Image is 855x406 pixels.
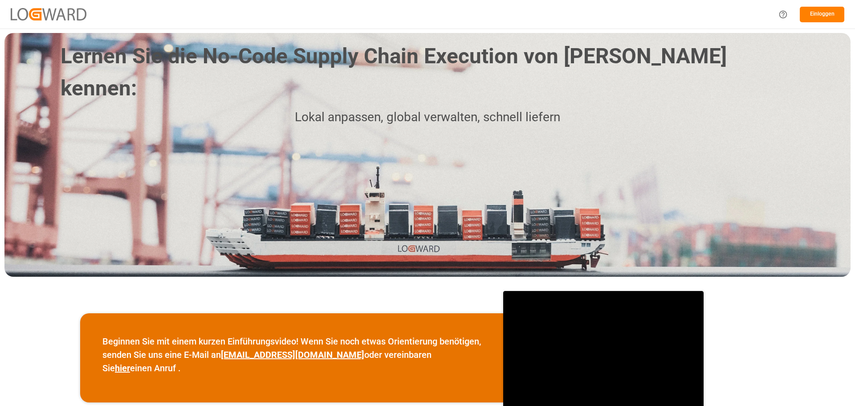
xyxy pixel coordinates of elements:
[115,363,130,373] a: hier
[130,363,181,373] font: einen Anruf .
[102,336,483,360] font: Beginnen Sie mit einem kurzen Einführungsvideo! Wenn Sie noch etwas Orientierung benötigen, sende...
[295,110,560,124] font: Lokal anpassen, global verwalten, schnell liefern
[810,11,835,17] font: Einloggen
[11,8,86,20] img: Logward_new_orange.png
[61,44,732,100] font: Lernen Sie die No-Code Supply Chain Execution von [PERSON_NAME] kennen:
[773,4,793,25] button: Hilfecenter
[102,349,434,373] font: oder vereinbaren Sie
[221,349,364,360] a: [EMAIL_ADDRESS][DOMAIN_NAME]
[800,7,844,22] button: Einloggen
